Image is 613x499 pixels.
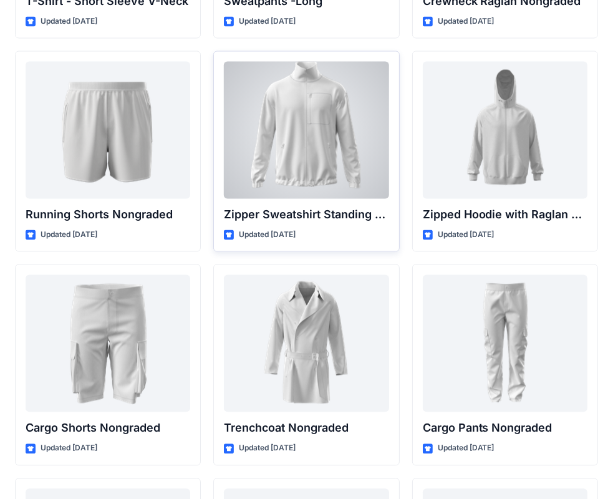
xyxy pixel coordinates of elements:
p: Trenchcoat Nongraded [224,420,389,437]
p: Zipper Sweatshirt Standing Collar Nongraded [224,206,389,224]
p: Cargo Pants Nongraded [423,420,587,437]
p: Updated [DATE] [41,15,97,28]
a: Zipper Sweatshirt Standing Collar Nongraded [224,62,389,199]
p: Zipped Hoodie with Raglan Sleeve Nongraded [423,206,587,224]
p: Updated [DATE] [239,442,296,455]
a: Zipped Hoodie with Raglan Sleeve Nongraded [423,62,587,199]
p: Updated [DATE] [239,15,296,28]
p: Running Shorts Nongraded [26,206,190,224]
p: Updated [DATE] [239,229,296,242]
p: Updated [DATE] [438,229,495,242]
p: Updated [DATE] [41,229,97,242]
a: Running Shorts Nongraded [26,62,190,199]
p: Cargo Shorts Nongraded [26,420,190,437]
p: Updated [DATE] [438,15,495,28]
a: Cargo Shorts Nongraded [26,275,190,412]
a: Trenchcoat Nongraded [224,275,389,412]
p: Updated [DATE] [438,442,495,455]
a: Cargo Pants Nongraded [423,275,587,412]
p: Updated [DATE] [41,442,97,455]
